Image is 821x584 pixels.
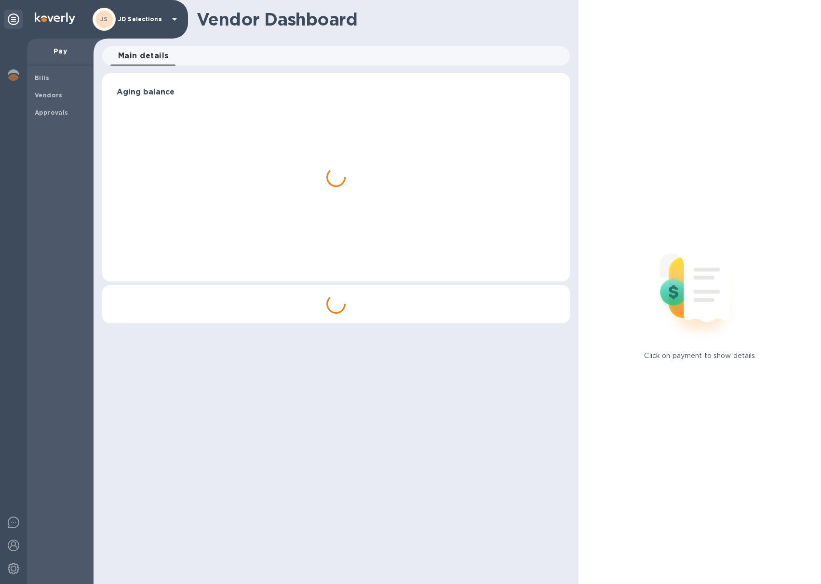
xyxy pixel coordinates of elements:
[35,92,63,99] b: Vendors
[4,10,23,29] div: Unpin categories
[35,74,49,81] b: Bills
[644,351,755,361] p: Click on payment to show details
[35,46,86,56] p: Pay
[100,15,108,23] b: JS
[35,109,68,116] b: Approvals
[35,13,75,24] img: Logo
[197,9,563,29] h1: Vendor Dashboard
[117,88,555,97] h3: Aging balance
[118,16,166,23] p: JD Selections
[118,49,169,63] span: Main details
